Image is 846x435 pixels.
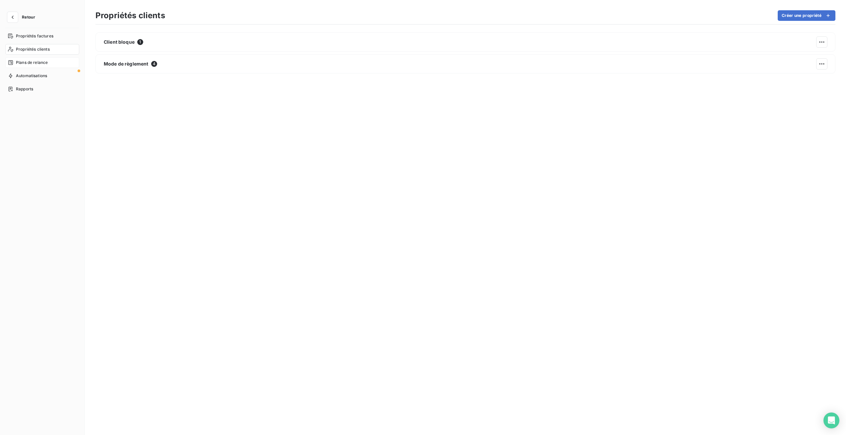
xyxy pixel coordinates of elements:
a: Plans de relance [5,57,79,68]
a: Automatisations [5,71,79,81]
span: 1 [137,39,143,45]
button: Retour [5,12,40,23]
button: Créer une propriété [778,10,835,21]
a: Propriétés factures [5,31,79,41]
div: Open Intercom Messenger [823,412,839,428]
span: Retour [22,15,35,19]
span: 4 [151,61,157,67]
span: Propriétés clients [16,46,50,52]
span: Propriétés factures [16,33,53,39]
a: Rapports [5,84,79,94]
span: Client bloque [104,39,135,45]
span: Mode de règlement [104,61,149,67]
a: Propriétés clients [5,44,79,55]
h3: Propriétés clients [95,10,165,22]
span: Automatisations [16,73,47,79]
span: Plans de relance [16,60,48,66]
span: Rapports [16,86,33,92]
